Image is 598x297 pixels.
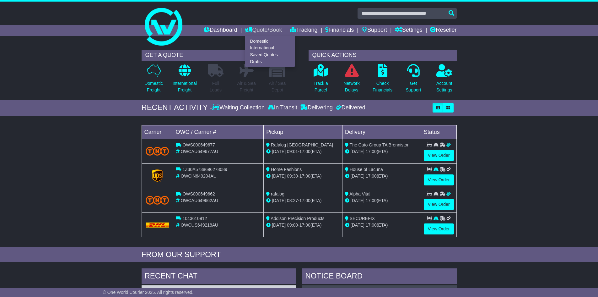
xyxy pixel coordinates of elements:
[271,142,333,147] span: Rafalog [GEOGRAPHIC_DATA]
[144,80,163,93] p: Domestic Freight
[366,198,377,203] span: 17:00
[314,80,328,93] p: Track a Parcel
[350,216,375,221] span: SECUREFIX
[405,64,421,97] a: GetSupport
[436,80,452,93] p: Account Settings
[266,197,340,204] div: - (ETA)
[287,198,298,203] span: 08:27
[142,268,296,285] div: RECENT CHAT
[266,104,299,111] div: In Transit
[204,25,237,36] a: Dashboard
[372,64,393,97] a: CheckFinancials
[366,173,377,179] span: 17:00
[142,50,290,61] div: GET A QUOTE
[272,198,286,203] span: [DATE]
[351,173,364,179] span: [DATE]
[424,174,454,185] a: View Order
[299,104,334,111] div: Delivering
[373,80,392,93] p: Check Financials
[351,223,364,228] span: [DATE]
[271,167,302,172] span: Home Fashions
[142,125,173,139] td: Carrier
[349,191,370,196] span: Alpha Vital
[366,223,377,228] span: 17:00
[173,80,197,93] p: International Freight
[334,104,365,111] div: Delivered
[299,173,310,179] span: 17:00
[146,196,169,204] img: TNT_Domestic.png
[299,198,310,203] span: 17:00
[264,125,342,139] td: Pickup
[343,64,360,97] a: NetworkDelays
[142,103,213,112] div: RECENT ACTIVITY -
[345,222,418,228] div: (ETA)
[208,80,224,93] p: Full Loads
[299,223,310,228] span: 17:00
[245,36,295,67] div: Quote/Book
[290,25,317,36] a: Tracking
[343,80,359,93] p: Network Delays
[182,167,227,172] span: 1Z30A5738696278089
[245,58,295,65] a: Drafts
[430,25,456,36] a: Reseller
[342,125,421,139] td: Delivery
[325,25,354,36] a: Financials
[245,45,295,52] a: International
[287,223,298,228] span: 09:00
[266,173,340,179] div: - (ETA)
[245,52,295,58] a: Saved Quotes
[424,223,454,234] a: View Order
[172,64,197,97] a: InternationalFreight
[180,149,218,154] span: OWCAU649677AU
[350,167,383,172] span: House of Lacuna
[266,222,340,228] div: - (ETA)
[271,191,284,196] span: rafalog
[351,198,364,203] span: [DATE]
[271,216,324,221] span: Addison Precision Products
[144,64,163,97] a: DomesticFreight
[146,223,169,228] img: DHL.png
[406,80,421,93] p: Get Support
[436,64,453,97] a: AccountSettings
[180,173,216,179] span: OWCIN649204AU
[182,191,215,196] span: OWS000649662
[269,80,286,93] p: Air / Sea Depot
[237,80,256,93] p: Air & Sea Freight
[424,150,454,161] a: View Order
[272,223,286,228] span: [DATE]
[180,223,218,228] span: OWCUS649218AU
[309,50,457,61] div: QUICK ACTIONS
[313,64,328,97] a: Track aParcel
[345,173,418,179] div: (ETA)
[350,142,410,147] span: The Cato Group TA Brenniston
[146,147,169,155] img: TNT_Domestic.png
[302,268,457,285] div: NOTICE BOARD
[212,104,266,111] div: Waiting Collection
[287,173,298,179] span: 09:30
[152,169,163,182] img: GetCarrierServiceLogo
[395,25,423,36] a: Settings
[424,199,454,210] a: View Order
[182,216,207,221] span: 1043610912
[173,125,264,139] td: OWC / Carrier #
[362,25,387,36] a: Support
[142,250,457,259] div: FROM OUR SUPPORT
[351,149,364,154] span: [DATE]
[421,125,456,139] td: Status
[345,148,418,155] div: (ETA)
[103,290,194,295] span: © One World Courier 2025. All rights reserved.
[272,149,286,154] span: [DATE]
[245,38,295,45] a: Domestic
[366,149,377,154] span: 17:00
[266,148,340,155] div: - (ETA)
[245,25,282,36] a: Quote/Book
[182,142,215,147] span: OWS000649677
[180,198,218,203] span: OWCAU649662AU
[287,149,298,154] span: 09:01
[272,173,286,179] span: [DATE]
[345,197,418,204] div: (ETA)
[299,149,310,154] span: 17:00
